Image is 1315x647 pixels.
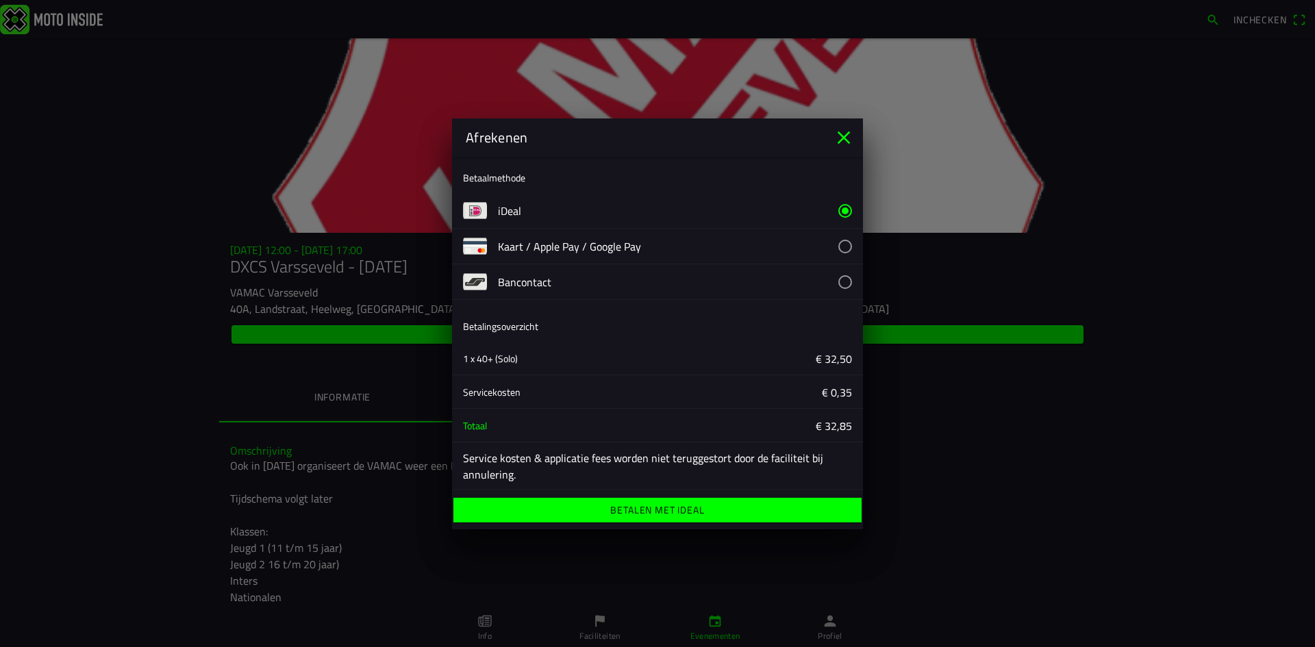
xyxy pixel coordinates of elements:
ion-label: Betalingsoverzicht [463,319,538,333]
img: payment-bancontact.png [463,270,487,294]
ion-label: Service kosten & applicatie fees worden niet teruggestort door de faciliteit bij annulering. [463,450,852,483]
ion-icon: close [833,127,855,149]
ion-title: Afrekenen [452,127,833,148]
ion-label: Betalen met iDeal [610,505,704,515]
ion-label: € 32,85 [668,417,852,433]
img: payment-ideal.png [463,199,487,223]
ion-label: € 32,50 [668,350,852,366]
ion-label: € 0,35 [668,383,852,400]
img: payment-card.png [463,234,487,258]
ion-text: 1 x 40+ (Solo) [463,351,518,365]
ion-text: Totaal [463,418,487,432]
ion-text: Servicekosten [463,384,521,398]
ion-label: Betaalmethode [463,170,525,185]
